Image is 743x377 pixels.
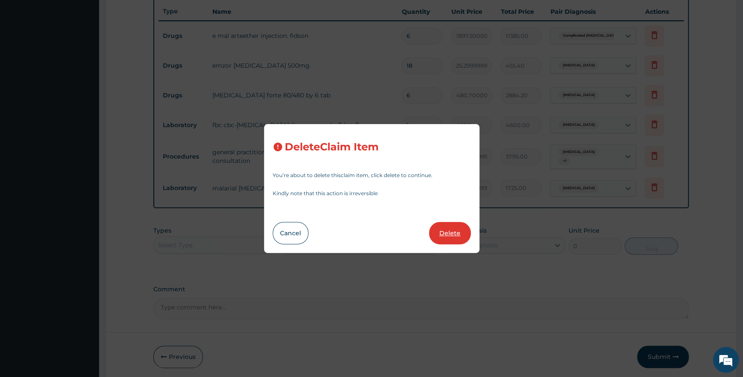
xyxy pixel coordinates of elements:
span: We're online! [50,109,119,196]
textarea: Type your message and hit 'Enter' [4,235,164,265]
div: Chat with us now [45,48,145,59]
button: Delete [429,222,471,244]
button: Cancel [273,222,308,244]
div: Minimize live chat window [141,4,162,25]
p: Kindly note that this action is irreversible [273,191,471,196]
img: d_794563401_company_1708531726252_794563401 [16,43,35,65]
p: You’re about to delete this claim item , click delete to continue. [273,173,471,178]
h3: Delete Claim Item [285,141,379,153]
